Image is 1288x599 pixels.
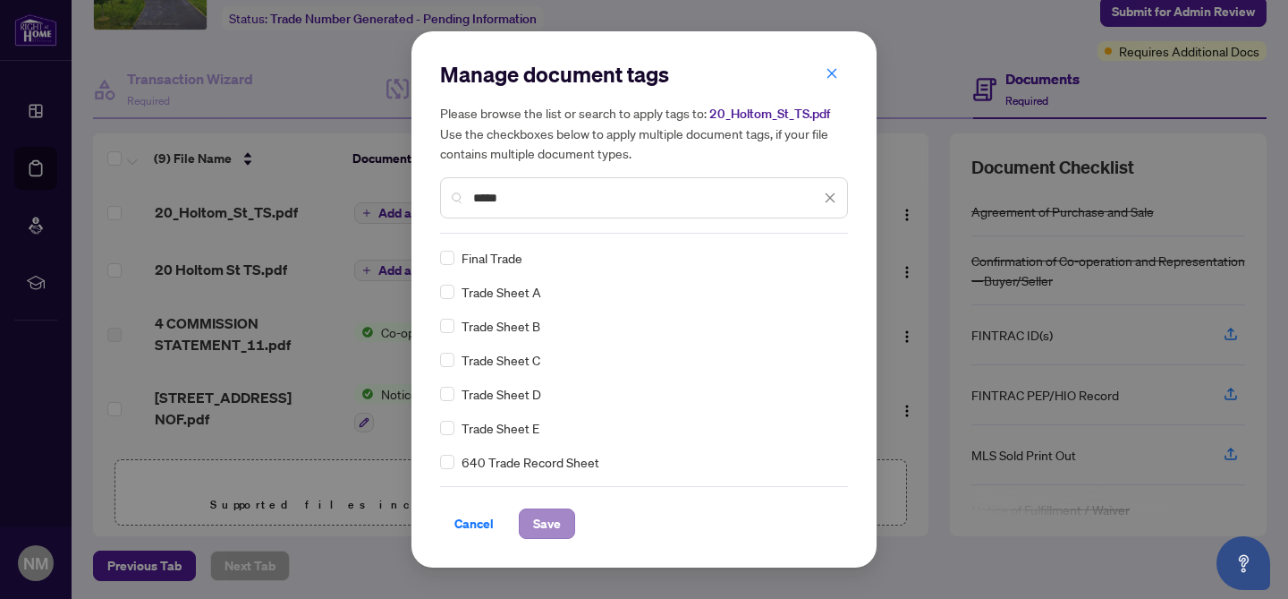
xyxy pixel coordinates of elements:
[462,316,540,336] span: Trade Sheet B
[462,248,522,268] span: Final Trade
[462,452,599,472] span: 640 Trade Record Sheet
[533,509,561,538] span: Save
[824,192,836,204] span: close
[519,509,575,539] button: Save
[440,103,848,163] h5: Please browse the list or search to apply tags to: Use the checkboxes below to apply multiple doc...
[462,418,539,438] span: Trade Sheet E
[826,67,838,80] span: close
[709,106,830,122] span: 20_Holtom_St_TS.pdf
[462,282,541,302] span: Trade Sheet A
[462,350,540,370] span: Trade Sheet C
[462,384,541,404] span: Trade Sheet D
[1216,536,1270,590] button: Open asap
[454,509,494,538] span: Cancel
[440,509,508,539] button: Cancel
[440,60,848,89] h2: Manage document tags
